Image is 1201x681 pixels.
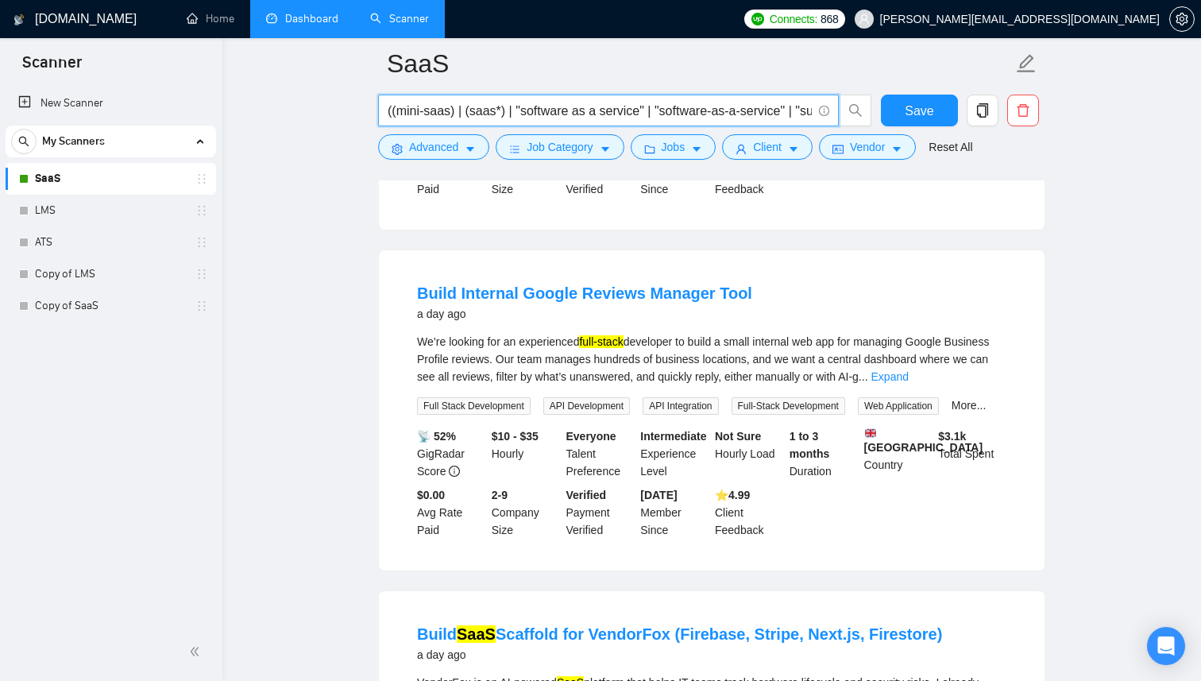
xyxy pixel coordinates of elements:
span: user [736,143,747,155]
span: info-circle [449,466,460,477]
div: Company Size [489,486,563,539]
span: idcard [832,143,844,155]
a: BuildSaaSScaffold for VendorFox (Firebase, Stripe, Next.js, Firestore) [417,625,942,643]
div: Total Spent [935,428,1010,480]
b: 1 to 3 months [790,430,830,460]
b: $0.00 [417,489,445,501]
span: search [840,103,871,118]
div: a day ago [417,645,942,664]
button: delete [1007,95,1039,126]
div: Experience Level [637,428,712,480]
b: Verified [566,489,607,501]
span: caret-down [465,143,476,155]
div: Hourly [489,428,563,480]
button: folderJobscaret-down [631,134,716,160]
b: 📡 52% [417,430,456,443]
div: Talent Preference [563,428,638,480]
button: setting [1169,6,1195,32]
button: Save [881,95,958,126]
span: holder [195,172,208,185]
span: caret-down [891,143,902,155]
a: More... [952,399,987,412]
a: New Scanner [18,87,203,119]
span: Jobs [662,138,685,156]
div: Duration [786,428,861,480]
span: setting [392,143,403,155]
span: Vendor [850,138,885,156]
div: Payment Verified [563,486,638,539]
b: [GEOGRAPHIC_DATA] [864,428,983,454]
div: a day ago [417,304,752,323]
a: LMS [35,195,186,226]
span: Connects: [770,10,817,28]
button: search [11,129,37,154]
span: user [859,14,870,25]
span: info-circle [819,106,829,116]
span: holder [195,204,208,217]
span: holder [195,300,208,312]
img: upwork-logo.png [751,13,764,25]
li: New Scanner [6,87,216,119]
span: copy [967,103,998,118]
span: holder [195,236,208,249]
b: ⭐️ 4.99 [715,489,750,501]
a: searchScanner [370,12,429,25]
a: setting [1169,13,1195,25]
span: folder [644,143,655,155]
mark: full-stack [579,335,623,348]
span: ... [859,370,868,383]
a: dashboardDashboard [266,12,338,25]
span: search [12,136,36,147]
span: edit [1016,53,1037,74]
a: Copy of SaaS [35,290,186,322]
span: API Integration [643,397,718,415]
b: Not Sure [715,430,761,443]
input: Search Freelance Jobs... [388,101,812,121]
b: [DATE] [640,489,677,501]
span: caret-down [691,143,702,155]
div: Member Since [637,486,712,539]
span: caret-down [600,143,611,155]
mark: SaaS [457,625,496,643]
span: Job Category [527,138,593,156]
span: bars [509,143,520,155]
a: Reset All [929,138,972,156]
button: userClientcaret-down [722,134,813,160]
a: Expand [871,370,909,383]
button: copy [967,95,998,126]
span: API Development [543,397,630,415]
span: Full-Stack Development [732,397,845,415]
button: settingAdvancedcaret-down [378,134,489,160]
b: 2-9 [492,489,508,501]
span: Web Application [858,397,939,415]
img: logo [14,7,25,33]
span: Scanner [10,51,95,84]
a: Copy of LMS [35,258,186,290]
span: holder [195,268,208,281]
span: delete [1008,103,1038,118]
span: Client [753,138,782,156]
span: Advanced [409,138,458,156]
a: Build Internal Google Reviews Manager Tool [417,284,752,302]
span: Save [905,101,933,121]
img: 🇬🇧 [865,428,876,439]
button: barsJob Categorycaret-down [496,134,624,160]
span: 868 [821,10,838,28]
li: My Scanners [6,126,216,322]
a: homeHome [187,12,234,25]
div: Hourly Load [712,428,786,480]
span: double-left [189,644,205,660]
div: Country [861,428,936,480]
button: idcardVendorcaret-down [819,134,916,160]
div: GigRadar Score [414,428,489,480]
b: $10 - $35 [492,430,539,443]
span: My Scanners [42,126,105,157]
input: Scanner name... [387,44,1013,83]
span: setting [1170,13,1194,25]
b: Everyone [566,430,616,443]
a: ATS [35,226,186,258]
div: Avg Rate Paid [414,486,489,539]
span: caret-down [788,143,799,155]
div: We’re looking for an experienced developer to build a small internal web app for managing Google ... [417,333,1006,385]
div: Client Feedback [712,486,786,539]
